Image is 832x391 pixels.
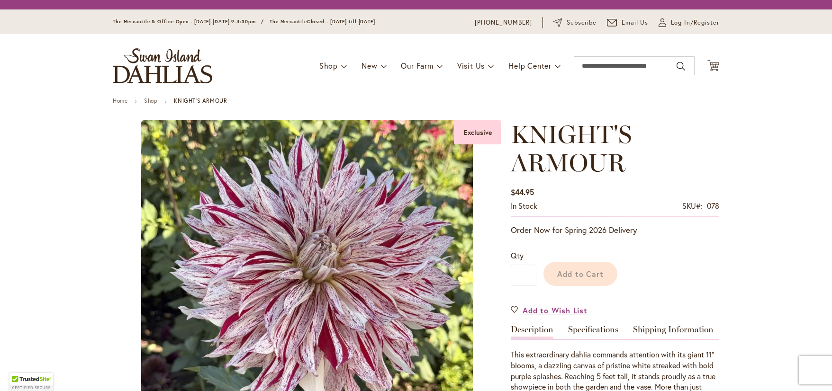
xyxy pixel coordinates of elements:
span: Email Us [622,18,649,27]
a: Specifications [568,325,618,339]
span: The Mercantile & Office Open - [DATE]-[DATE] 9-4:30pm / The Mercantile [113,18,307,25]
a: Home [113,97,127,104]
span: $44.95 [511,187,534,197]
a: Add to Wish List [511,305,588,316]
div: TrustedSite Certified [9,373,53,391]
span: Our Farm [401,61,433,71]
a: store logo [113,48,212,83]
a: Shop [144,97,157,104]
a: Description [511,325,553,339]
span: KNIGHT'S ARMOUR [511,119,632,178]
a: Shipping Information [633,325,714,339]
a: Subscribe [553,18,597,27]
span: In stock [511,201,537,211]
span: Log In/Register [671,18,719,27]
strong: SKU [682,201,703,211]
p: Order Now for Spring 2026 Delivery [511,224,719,236]
span: Add to Wish List [523,305,588,316]
span: Visit Us [457,61,485,71]
a: [PHONE_NUMBER] [475,18,532,27]
span: Help Center [508,61,552,71]
div: 078 [707,201,719,212]
div: Exclusive [454,120,501,144]
span: Qty [511,250,524,260]
strong: KNIGHT'S ARMOUR [174,97,227,104]
span: Subscribe [567,18,597,27]
a: Log In/Register [659,18,719,27]
span: Closed - [DATE] till [DATE] [307,18,375,25]
a: Email Us [607,18,649,27]
span: Shop [319,61,338,71]
div: Availability [511,201,537,212]
span: New [362,61,377,71]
